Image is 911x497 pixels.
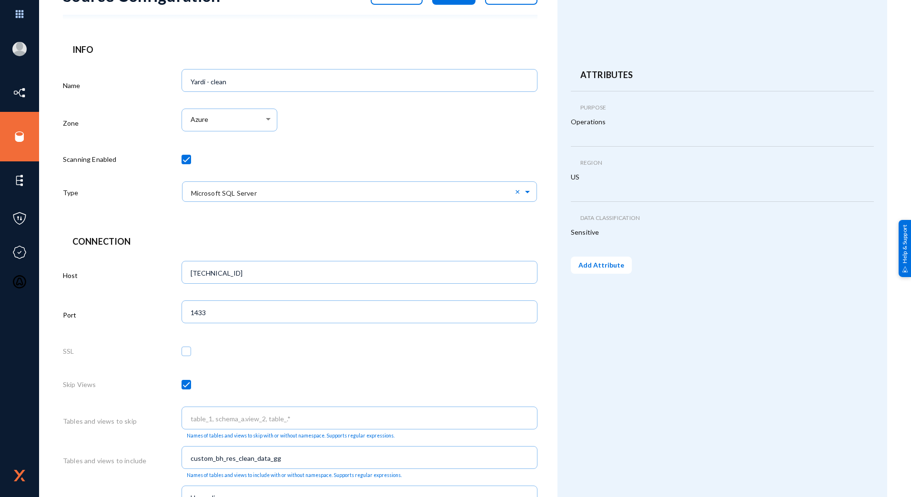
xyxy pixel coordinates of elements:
img: icon-policies.svg [12,211,27,226]
span: US [571,172,579,183]
mat-hint: Names of tables and views to skip with or without namespace. Supports regular expressions. [187,433,395,439]
header: Connection [72,235,528,248]
img: icon-oauth.svg [12,275,27,289]
img: blank-profile-picture.png [12,42,27,56]
label: Port [63,310,77,320]
label: Scanning Enabled [63,154,117,164]
header: Attributes [580,69,864,81]
span: Sensitive [571,227,599,239]
label: Tables and views to skip [63,416,137,426]
mat-hint: Names of tables and views to include with or without namespace. Supports regular expressions. [187,472,402,478]
label: SSL [63,346,74,356]
label: Tables and views to include [63,456,146,466]
div: Help & Support [899,220,911,277]
input: 1433 [191,308,533,317]
img: app launcher [5,4,34,24]
label: Skip Views [63,379,96,389]
img: icon-elements.svg [12,173,27,188]
img: help_support.svg [902,266,908,272]
header: Data Classification [580,214,864,222]
label: Zone [63,118,79,128]
input: table_1, schema_a.view_2, table_.* [191,454,533,463]
img: icon-compliance.svg [12,245,27,259]
span: Add Attribute [578,261,624,269]
label: Name [63,80,81,90]
button: Add Attribute [571,257,632,274]
header: Purpose [580,103,864,112]
span: Clear all [515,187,523,196]
img: icon-inventory.svg [12,86,27,100]
header: Info [72,43,528,56]
input: table_1, schema_a.view_2, table_.* [191,415,533,423]
img: icon-sources.svg [12,129,27,144]
span: Azure [191,116,208,124]
label: Type [63,188,79,198]
header: Region [580,159,864,167]
span: Operations [571,117,606,128]
label: Host [63,270,78,280]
